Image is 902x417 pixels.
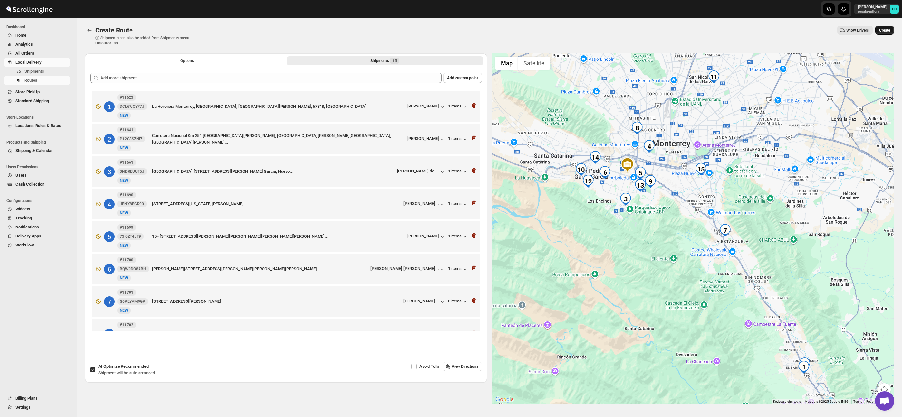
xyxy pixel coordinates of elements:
[797,361,810,374] div: 1
[15,173,27,178] span: Users
[407,136,446,143] button: [PERSON_NAME]
[120,211,128,215] span: NEW
[875,26,894,35] button: Create
[104,231,115,242] div: 5
[15,123,61,128] span: Locations, Rules & Rates
[104,134,115,144] div: 2
[120,113,128,118] span: NEW
[6,164,73,170] span: Users Permissions
[104,199,115,209] div: 4
[858,5,887,10] p: [PERSON_NAME]
[407,104,446,110] button: [PERSON_NAME]
[24,78,37,83] span: Routes
[4,171,70,180] button: Users
[644,175,657,188] div: 9
[15,396,38,401] span: Billing Plans
[120,234,141,239] span: 73I0ZT4JF9
[448,136,468,143] button: 1 items
[152,233,405,240] div: 154 [STREET_ADDRESS][PERSON_NAME][PERSON_NAME][PERSON_NAME][PERSON_NAME]...
[575,163,588,176] div: 10
[448,201,468,208] button: 1 items
[6,140,73,145] span: Products and Shipping
[104,101,115,112] div: 1
[120,276,128,280] span: NEW
[120,308,128,313] span: NEW
[15,60,42,65] span: Local Delivery
[879,28,890,33] span: Create
[120,290,133,295] b: #11701
[15,243,34,247] span: WorkFlow
[24,69,44,74] span: Shipments
[104,329,115,339] div: 8
[392,58,397,63] span: 15
[4,49,70,58] button: All Orders
[98,370,155,375] span: Shipment will be auto arranged
[121,364,149,369] span: Recommended
[719,224,732,237] div: 7
[120,193,133,197] b: #11690
[15,207,30,211] span: Widgets
[4,223,70,232] button: Notifications
[287,56,483,65] button: Selected Shipments
[15,89,40,94] span: Store PickUp
[707,70,720,83] div: 11
[15,182,44,187] span: Cash Collection
[15,405,31,410] span: Settings
[152,266,368,272] div: [PERSON_NAME][STREET_ADDRESS][PERSON_NAME][PERSON_NAME][PERSON_NAME]
[589,151,602,164] div: 14
[892,7,897,11] text: DC
[370,266,439,271] div: [PERSON_NAME] [PERSON_NAME]...
[448,169,468,175] button: 1 items
[15,225,39,229] span: Notifications
[85,26,94,35] button: Routes
[4,31,70,40] button: Home
[518,57,550,69] button: Show satellite imagery
[448,266,468,273] button: 1 items
[403,201,446,208] button: [PERSON_NAME]...
[448,234,468,240] button: 1 items
[85,68,487,334] div: Selected Shipments
[152,133,405,145] div: Carretera Nacional Km 254 [GEOGRAPHIC_DATA][PERSON_NAME], [GEOGRAPHIC_DATA][PERSON_NAME][GEOGRAPH...
[4,232,70,241] button: Delivery Apps
[104,166,115,177] div: 3
[15,148,53,153] span: Shipping & Calendar
[15,51,34,56] span: All Orders
[448,104,468,110] button: 1 items
[152,168,394,175] div: [GEOGRAPHIC_DATA] [STREET_ADDRESS][PERSON_NAME] García, Nuevo...
[773,399,801,404] button: Keyboard shortcuts
[4,76,70,85] button: Routes
[452,364,478,369] span: View Directions
[4,214,70,223] button: Tracking
[846,28,869,33] span: Show Drivers
[6,24,73,30] span: Dashboard
[15,234,41,238] span: Delivery Apps
[120,169,144,174] span: 0NDREUUF5J
[4,121,70,130] button: Locations, Rules & Rates
[180,58,194,63] span: Options
[407,331,446,338] button: [PERSON_NAME]
[120,128,133,132] b: #11641
[4,67,70,76] button: Shipments
[15,42,33,47] span: Analytics
[120,136,142,142] span: P12G3SZNI7
[695,163,707,176] div: 15
[104,296,115,307] div: 7
[15,216,32,220] span: Tracking
[448,299,468,305] div: 3 items
[858,10,887,14] p: regala-inflora
[101,73,442,83] input: Add more shipment
[619,193,632,206] div: 3
[403,299,439,303] div: [PERSON_NAME]...
[875,391,894,411] a: Open chat
[15,98,49,103] span: Standard Shipping
[120,243,128,248] span: NEW
[370,266,446,273] button: [PERSON_NAME] [PERSON_NAME]...
[120,201,144,207] span: JFNX8FCR90
[403,201,439,206] div: [PERSON_NAME]...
